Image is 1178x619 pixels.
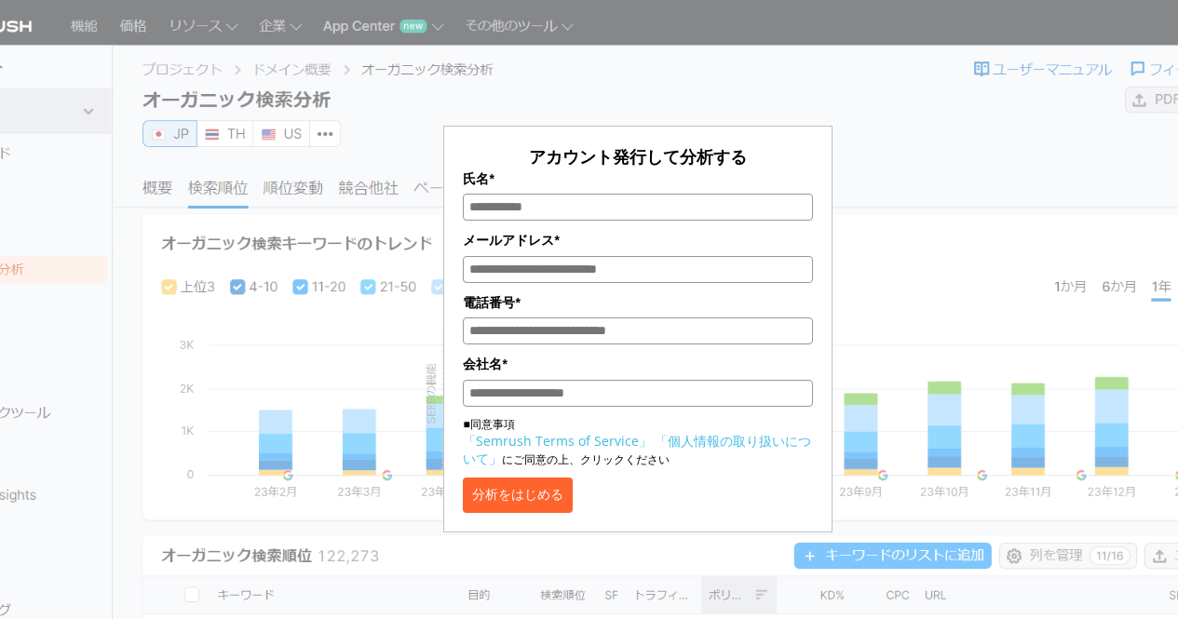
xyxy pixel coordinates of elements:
p: ■同意事項 にご同意の上、クリックください [463,416,812,468]
button: 分析をはじめる [463,478,573,513]
label: 電話番号* [463,292,812,313]
label: メールアドレス* [463,230,812,250]
span: アカウント発行して分析する [529,145,747,168]
a: 「個人情報の取り扱いについて」 [463,432,811,467]
a: 「Semrush Terms of Service」 [463,432,652,450]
